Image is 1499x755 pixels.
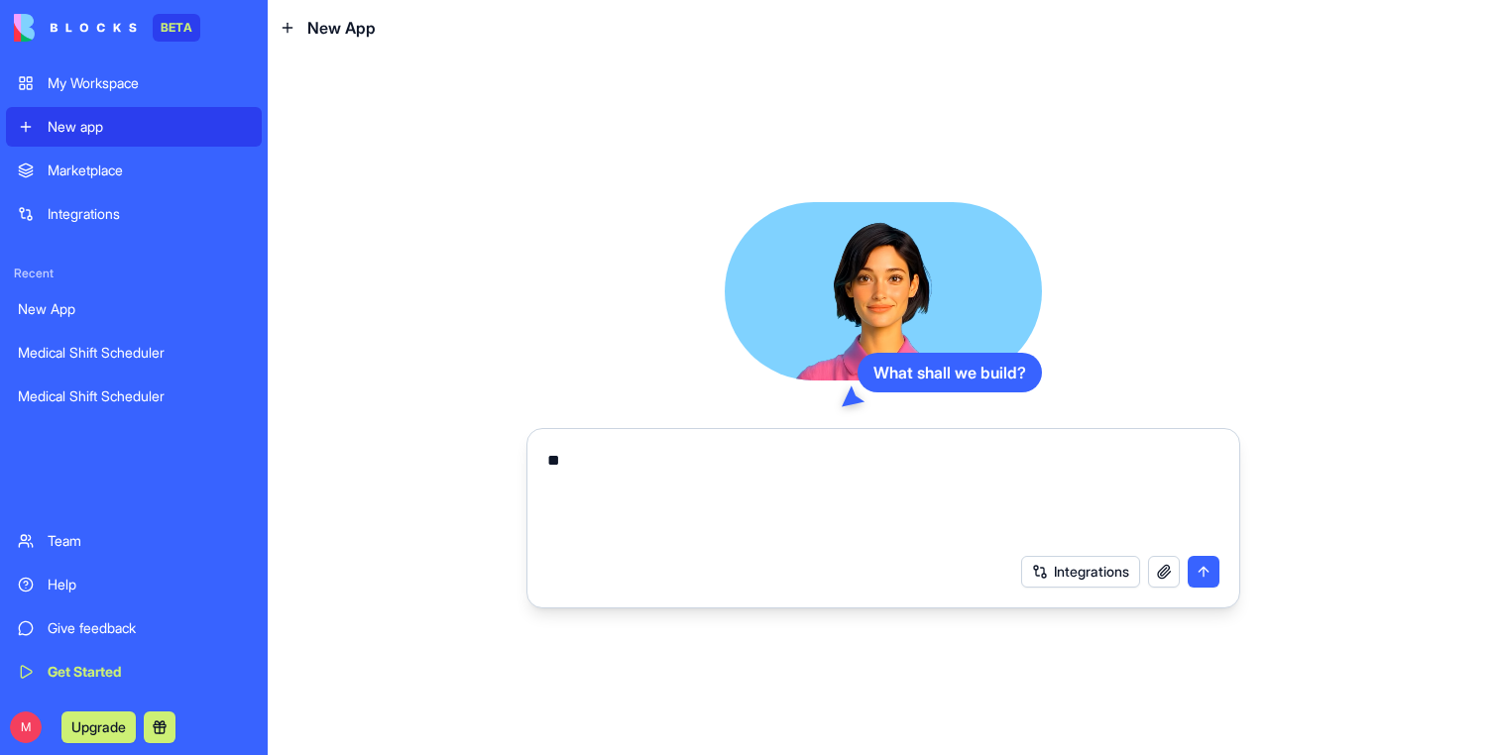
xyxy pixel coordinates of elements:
[14,14,200,42] a: BETA
[6,289,262,329] a: New App
[6,151,262,190] a: Marketplace
[307,16,376,40] span: New App
[6,107,262,147] a: New app
[153,14,200,42] div: BETA
[48,204,250,224] div: Integrations
[48,161,250,180] div: Marketplace
[6,608,262,648] a: Give feedback
[14,14,137,42] img: logo
[6,266,262,281] span: Recent
[6,333,262,373] a: Medical Shift Scheduler
[18,299,250,319] div: New App
[10,711,42,743] span: M
[6,521,262,561] a: Team
[48,73,250,93] div: My Workspace
[61,711,136,743] button: Upgrade
[18,386,250,406] div: Medical Shift Scheduler
[48,117,250,137] div: New app
[48,575,250,594] div: Help
[1021,556,1140,588] button: Integrations
[6,63,262,103] a: My Workspace
[6,377,262,416] a: Medical Shift Scheduler
[48,531,250,551] div: Team
[48,662,250,682] div: Get Started
[61,716,136,736] a: Upgrade
[6,194,262,234] a: Integrations
[858,353,1042,392] div: What shall we build?
[48,618,250,638] div: Give feedback
[6,652,262,692] a: Get Started
[6,565,262,604] a: Help
[18,343,250,363] div: Medical Shift Scheduler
